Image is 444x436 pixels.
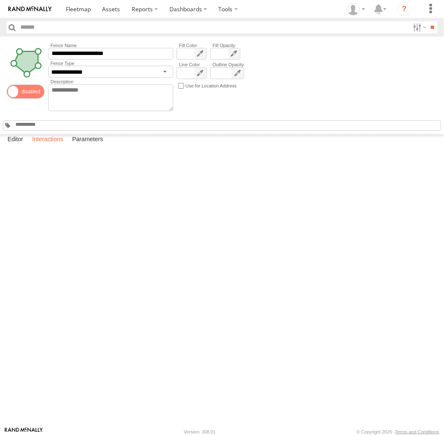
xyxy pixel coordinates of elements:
[395,429,439,434] a: Terms and Conditions
[48,79,173,84] label: Description
[210,43,240,48] label: Fill Opacity
[185,82,237,90] label: Use for Location Address
[48,61,173,66] label: Fence Type
[68,134,107,146] label: Parameters
[3,134,27,146] label: Editor
[210,62,244,67] label: Outline Opacity
[48,43,173,48] label: Fence Name
[398,2,411,16] i: ?
[184,429,216,434] div: Version: 308.01
[5,428,43,436] a: Visit our Website
[357,429,439,434] div: © Copyright 2025 -
[177,43,207,48] label: Fill Color
[410,21,428,33] label: Search Filter Options
[344,3,368,15] div: Helen Mason
[177,62,207,67] label: Line Color
[7,85,45,99] span: Enable/Disable Status
[28,134,67,146] label: Interactions
[8,6,52,12] img: rand-logo.svg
